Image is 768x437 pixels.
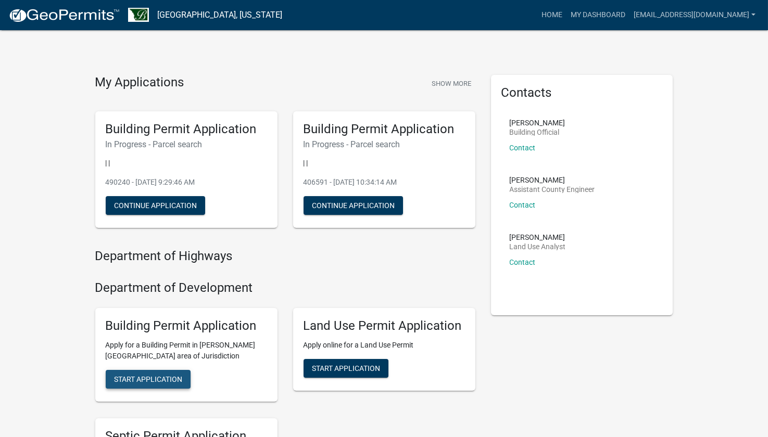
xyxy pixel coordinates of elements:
a: Contact [510,144,536,152]
button: Continue Application [106,196,205,215]
h5: Building Permit Application [106,318,267,333]
a: My Dashboard [566,5,629,25]
p: Apply online for a Land Use Permit [304,340,465,351]
p: 406591 - [DATE] 10:34:14 AM [304,177,465,188]
h5: Contacts [501,85,663,100]
p: [PERSON_NAME] [510,119,565,126]
a: Contact [510,201,536,209]
p: Apply for a Building Permit in [PERSON_NAME][GEOGRAPHIC_DATA] area of Jurisdiction [106,340,267,362]
p: | | [106,158,267,169]
h4: My Applications [95,75,184,91]
h5: Land Use Permit Application [304,318,465,333]
p: | | [304,158,465,169]
button: Continue Application [304,196,403,215]
button: Start Application [304,359,388,378]
p: [PERSON_NAME] [510,234,566,241]
p: [PERSON_NAME] [510,176,595,184]
span: Start Application [312,364,380,372]
h5: Building Permit Application [106,122,267,137]
p: 490240 - [DATE] 9:29:46 AM [106,177,267,188]
img: Benton County, Minnesota [128,8,149,22]
h4: Department of Highways [95,249,475,264]
a: Contact [510,258,536,266]
p: Land Use Analyst [510,243,566,250]
a: Home [537,5,566,25]
a: [GEOGRAPHIC_DATA], [US_STATE] [157,6,282,24]
span: Start Application [114,375,182,383]
p: Building Official [510,128,565,136]
h6: In Progress - Parcel search [106,139,267,149]
h5: Building Permit Application [304,122,465,137]
h6: In Progress - Parcel search [304,139,465,149]
a: [EMAIL_ADDRESS][DOMAIN_NAME] [629,5,760,25]
button: Start Application [106,370,191,389]
h4: Department of Development [95,280,475,295]
p: Assistant County Engineer [510,186,595,193]
button: Show More [427,75,475,92]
